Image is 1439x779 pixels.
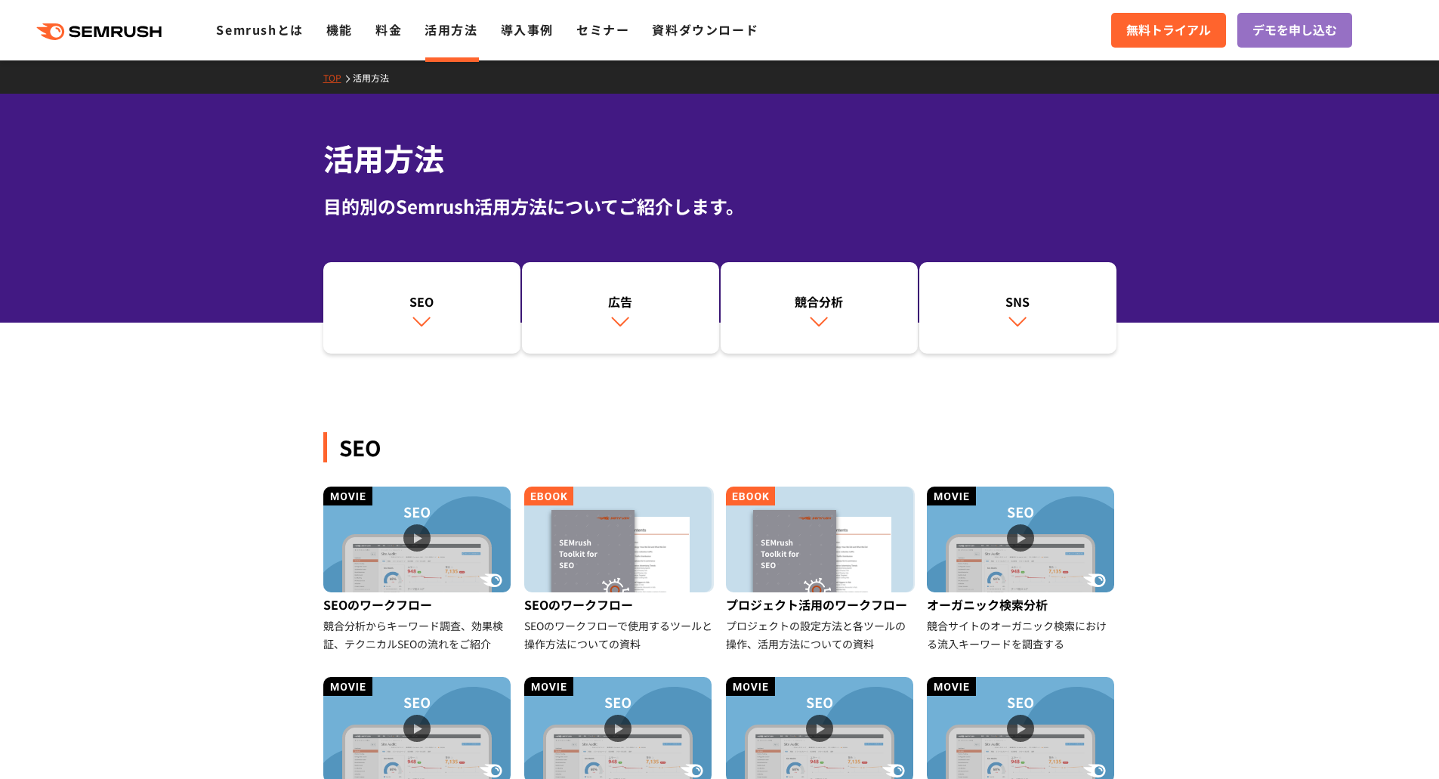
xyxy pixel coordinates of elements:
a: 機能 [326,20,353,39]
div: 競合分析からキーワード調査、効果検証、テクニカルSEOの流れをご紹介 [323,617,513,653]
div: SNS [927,292,1109,311]
a: 資料ダウンロード [652,20,758,39]
div: プロジェクト活用のワークフロー [726,592,916,617]
span: デモを申し込む [1252,20,1337,40]
div: SEOのワークフローで使用するツールと操作方法についての資料 [524,617,714,653]
a: Semrushとは [216,20,303,39]
a: セミナー [576,20,629,39]
a: 活用方法 [353,71,400,84]
div: 競合分析 [728,292,910,311]
div: SEO [323,432,1116,462]
a: 導入事例 [501,20,554,39]
div: オーガニック検索分析 [927,592,1116,617]
h1: 活用方法 [323,136,1116,181]
a: SEOのワークフロー SEOのワークフローで使用するツールと操作方法についての資料 [524,487,714,653]
a: 料金 [375,20,402,39]
a: TOP [323,71,353,84]
div: SEOのワークフロー [323,592,513,617]
a: デモを申し込む [1237,13,1352,48]
div: 競合サイトのオーガニック検索における流入キーワードを調査する [927,617,1116,653]
a: オーガニック検索分析 競合サイトのオーガニック検索における流入キーワードを調査する [927,487,1116,653]
div: SEOのワークフロー [524,592,714,617]
a: 競合分析 [721,262,918,354]
a: 無料トライアル [1111,13,1226,48]
a: SNS [919,262,1116,354]
div: プロジェクトの設定方法と各ツールの操作、活用方法についての資料 [726,617,916,653]
span: 無料トライアル [1126,20,1211,40]
div: SEO [331,292,513,311]
a: 活用方法 [425,20,477,39]
a: 広告 [522,262,719,354]
div: 目的別のSemrush活用方法についてご紹介します。 [323,193,1116,220]
a: プロジェクト活用のワークフロー プロジェクトの設定方法と各ツールの操作、活用方法についての資料 [726,487,916,653]
div: 広告 [530,292,712,311]
a: SEOのワークフロー 競合分析からキーワード調査、効果検証、テクニカルSEOの流れをご紹介 [323,487,513,653]
a: SEO [323,262,520,354]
